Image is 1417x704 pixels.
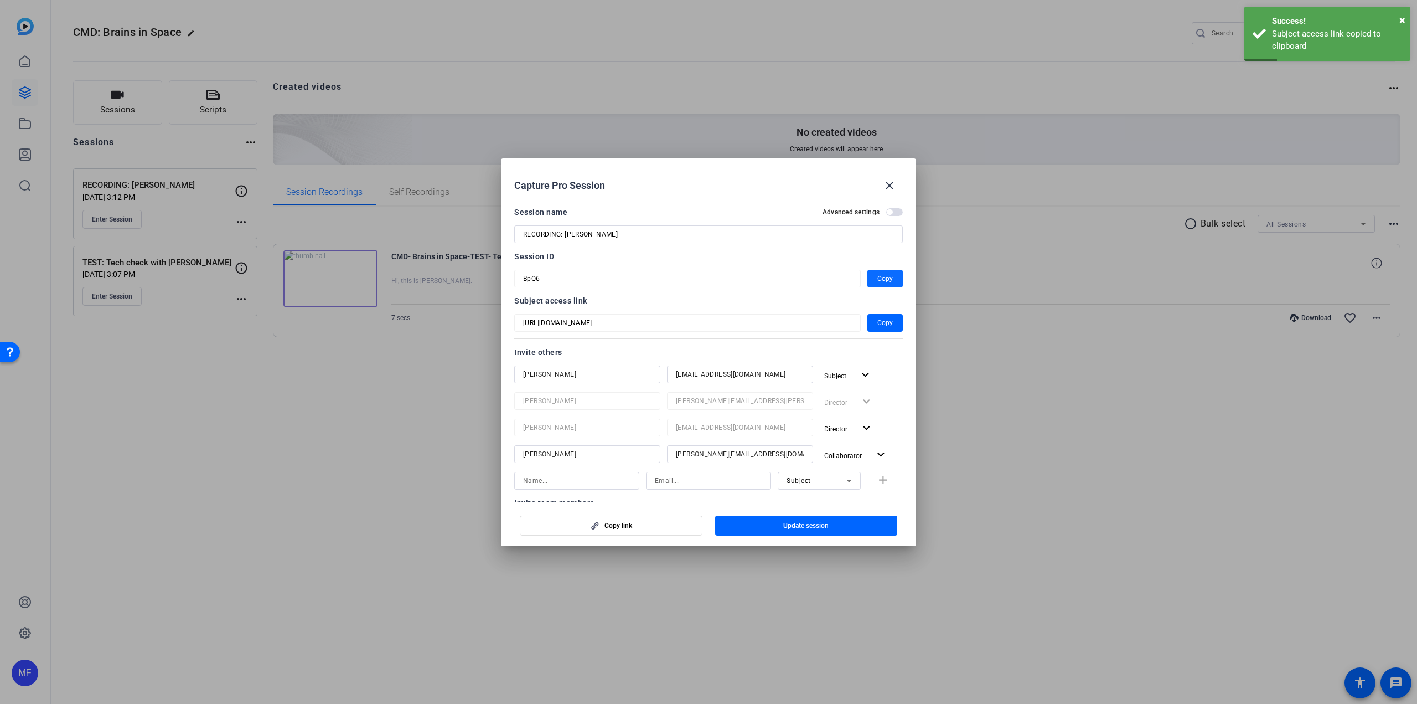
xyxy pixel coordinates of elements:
button: Copy link [520,516,702,536]
mat-icon: expand_more [860,422,873,435]
span: × [1399,13,1405,27]
div: Success! [1272,15,1402,28]
span: Subject [824,372,846,380]
div: Subject access link copied to clipboard [1272,28,1402,53]
input: Name... [523,474,630,487]
div: Session name [514,205,567,219]
input: Session OTP [523,272,852,285]
input: Email... [676,421,804,434]
button: Update session [715,516,898,536]
input: Session OTP [523,316,852,330]
span: Update session [783,521,829,530]
input: Name... [523,368,651,381]
input: Name... [523,448,651,461]
input: Email... [655,474,762,487]
div: Session ID [514,250,903,263]
span: Copy [877,316,893,330]
div: Invite others [514,346,903,359]
input: Email... [676,368,804,381]
span: Collaborator [824,452,862,460]
span: Director [824,425,847,433]
button: Director [820,419,878,439]
h2: Advanced settings [823,208,880,217]
input: Enter Session Name [523,228,894,241]
input: Name... [523,421,651,434]
button: Subject [820,366,877,386]
mat-icon: close [883,179,896,192]
div: Subject access link [514,294,903,307]
input: Name... [523,394,651,408]
button: Copy [867,314,903,332]
input: Email... [676,394,804,408]
mat-icon: expand_more [859,368,872,382]
span: Copy link [604,521,632,530]
div: Capture Pro Session [514,172,903,199]
button: Copy [867,270,903,287]
button: Close [1399,12,1405,28]
span: Subject [787,477,811,485]
button: Collaborator [820,445,892,465]
span: Copy [877,272,893,285]
mat-icon: expand_more [874,448,888,462]
input: Email... [676,448,804,461]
